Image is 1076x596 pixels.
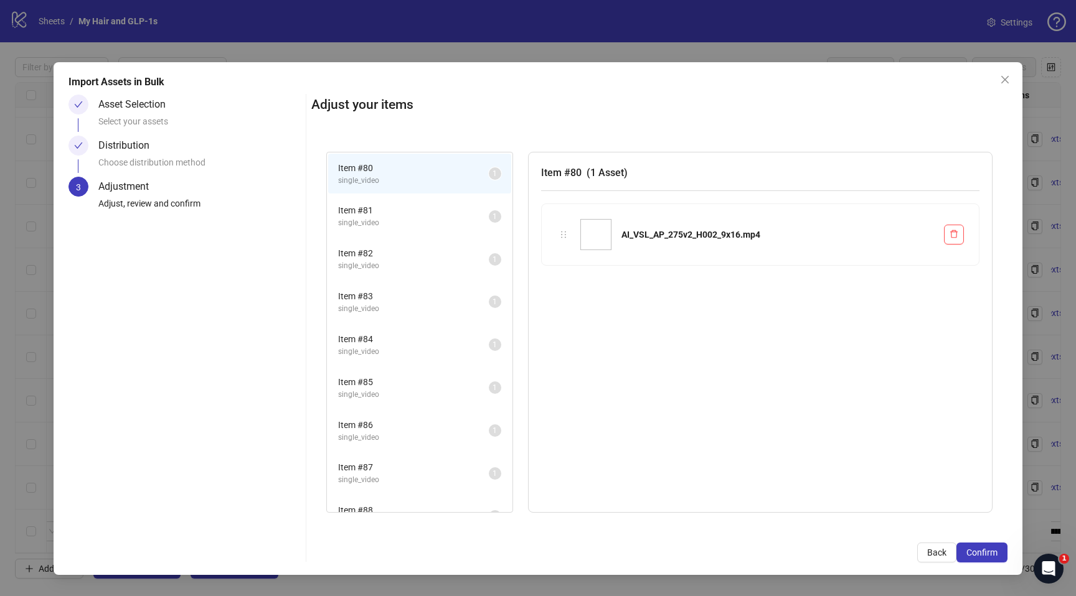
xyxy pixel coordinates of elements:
iframe: Intercom live chat [1034,554,1064,584]
span: Item # 87 [338,460,489,474]
span: 1 [493,426,497,435]
div: Adjust, review and confirm [98,197,301,218]
span: 1 [493,383,497,392]
button: Delete [944,225,964,244]
span: 1 [493,469,497,478]
span: 1 [493,340,497,349]
span: Item # 82 [338,246,489,260]
button: Close [995,70,1015,90]
span: Item # 88 [338,503,489,517]
sup: 1 [489,167,501,180]
sup: 1 [489,467,501,480]
h3: Item # 80 [541,165,979,180]
span: single_video [338,260,489,272]
span: Item # 84 [338,332,489,346]
span: 1 [493,255,497,264]
div: Adjustment [98,177,159,197]
span: single_video [338,346,489,358]
sup: 1 [489,296,501,308]
span: 1 [493,212,497,221]
button: Back [917,542,956,562]
span: ( 1 Asset ) [587,167,628,179]
span: Back [927,547,946,557]
span: Item # 80 [338,161,489,175]
div: Import Assets in Bulk [68,75,1007,90]
span: check [74,100,83,109]
span: 1 [493,297,497,306]
span: single_video [338,389,489,401]
span: holder [559,230,568,239]
span: Item # 81 [338,203,489,217]
sup: 1 [489,338,501,351]
span: Item # 83 [338,289,489,303]
button: Confirm [956,542,1008,562]
div: AI_VSL_AP_275v2_H002_9x16.mp4 [621,228,934,241]
span: single_video [338,217,489,229]
h2: Adjust your items [311,95,1008,115]
span: 3 [76,182,81,192]
sup: 1 [489,424,501,437]
div: Asset Selection [98,95,176,114]
span: 1 [493,169,497,178]
span: Item # 86 [338,418,489,432]
sup: 1 [489,510,501,523]
span: Confirm [966,547,998,557]
sup: 1 [489,381,501,394]
span: single_video [338,432,489,444]
span: delete [950,230,958,238]
div: Distribution [98,136,159,156]
span: 1 [493,512,497,521]
span: single_video [338,175,489,187]
img: AI_VSL_AP_275v2_H002_9x16.mp4 [580,219,611,250]
span: check [74,141,83,150]
span: Item # 85 [338,375,489,389]
span: single_video [338,303,489,315]
div: Select your assets [98,114,301,136]
span: 1 [1059,554,1069,564]
sup: 1 [489,210,501,223]
div: holder [557,228,570,241]
sup: 1 [489,253,501,266]
span: single_video [338,474,489,486]
div: Choose distribution method [98,156,301,177]
span: close [1000,75,1010,85]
